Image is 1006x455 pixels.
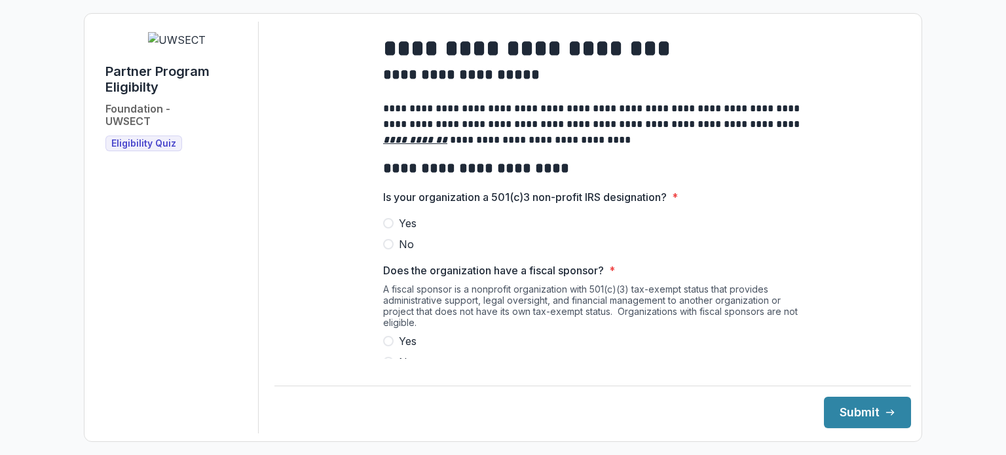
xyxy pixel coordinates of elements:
[383,283,802,333] div: A fiscal sponsor is a nonprofit organization with 501(c)(3) tax-exempt status that provides admin...
[105,103,170,128] h2: Foundation - UWSECT
[148,32,206,48] img: UWSECT
[399,333,417,349] span: Yes
[111,138,176,149] span: Eligibility Quiz
[383,189,667,205] p: Is your organization a 501(c)3 non-profit IRS designation?
[105,64,248,95] h1: Partner Program Eligibilty
[383,263,604,278] p: Does the organization have a fiscal sponsor?
[399,236,414,252] span: No
[399,215,417,231] span: Yes
[824,397,911,428] button: Submit
[399,354,414,370] span: No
